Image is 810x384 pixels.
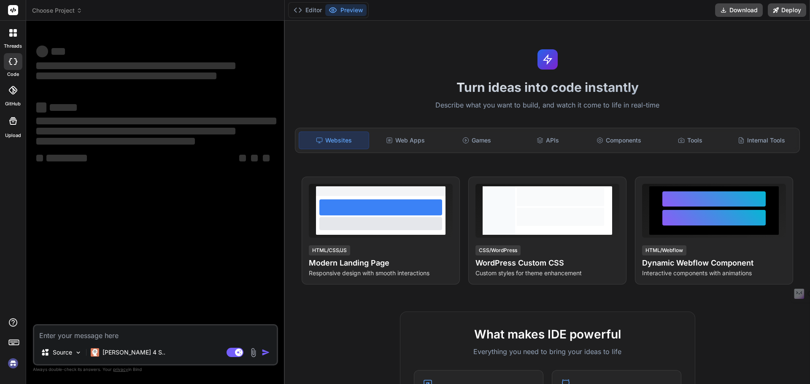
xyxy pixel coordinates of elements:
[36,102,46,113] span: ‌
[36,128,235,134] span: ‌
[33,365,278,373] p: Always double-check its answers. Your in Bind
[51,48,65,55] span: ‌
[726,132,796,149] div: Internal Tools
[299,132,369,149] div: Websites
[113,367,128,372] span: privacy
[32,6,82,15] span: Choose Project
[50,104,77,111] span: ‌
[371,132,440,149] div: Web Apps
[36,118,276,124] span: ‌
[309,257,453,269] h4: Modern Landing Page
[91,348,99,357] img: Claude 4 Sonnet
[584,132,654,149] div: Components
[715,3,763,17] button: Download
[442,132,512,149] div: Games
[251,155,258,161] span: ‌
[290,4,325,16] button: Editor
[75,349,82,356] img: Pick Models
[656,132,725,149] div: Tools
[290,80,805,95] h1: Turn ideas into code instantly
[513,132,583,149] div: APIs
[248,348,258,357] img: attachment
[53,348,72,357] p: Source
[414,325,681,343] h2: What makes IDE powerful
[263,155,270,161] span: ‌
[36,138,195,145] span: ‌
[36,46,48,57] span: ‌
[768,3,806,17] button: Deploy
[290,100,805,111] p: Describe what you want to build, and watch it come to life in real-time
[239,155,246,161] span: ‌
[103,348,165,357] p: [PERSON_NAME] 4 S..
[414,346,681,357] p: Everything you need to bring your ideas to life
[6,356,20,371] img: signin
[642,257,786,269] h4: Dynamic Webflow Component
[36,62,235,69] span: ‌
[36,155,43,161] span: ‌
[642,245,686,255] div: HTML/Webflow
[36,73,216,79] span: ‌
[309,245,350,255] div: HTML/CSS/JS
[4,43,22,50] label: threads
[46,155,87,161] span: ‌
[642,269,786,277] p: Interactive components with animations
[262,348,270,357] img: icon
[475,245,521,255] div: CSS/WordPress
[475,257,619,269] h4: WordPress Custom CSS
[5,100,21,107] label: GitHub
[7,71,19,78] label: code
[475,269,619,277] p: Custom styles for theme enhancement
[309,269,453,277] p: Responsive design with smooth interactions
[325,4,367,16] button: Preview
[5,132,21,139] label: Upload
